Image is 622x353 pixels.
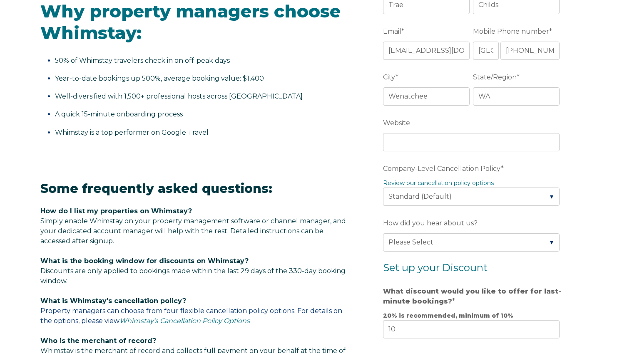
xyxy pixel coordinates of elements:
[40,267,346,285] span: Discounts are only applied to bookings made within the last 29 days of the 330-day booking window.
[55,110,183,118] span: A quick 15-minute onboarding process
[119,317,250,325] a: Whimstay's Cancellation Policy Options
[40,207,192,215] span: How do I list my properties on Whimstay?
[40,297,186,305] span: What is Whimstay's cancellation policy?
[383,262,488,274] span: Set up your Discount
[383,312,513,319] strong: 20% is recommended, minimum of 10%
[40,181,272,196] span: Some frequently asked questions:
[383,162,501,175] span: Company-Level Cancellation Policy
[473,25,549,38] span: Mobile Phone number
[55,128,209,136] span: Whimstay is a top performer on Google Travel
[383,116,410,129] span: Website
[55,74,264,82] span: Year-to-date bookings up 500%, average booking value: $1,400
[55,92,303,100] span: Well-diversified with 1,500+ professional hosts across [GEOGRAPHIC_DATA]
[383,25,401,38] span: Email
[40,296,350,326] p: Property managers can choose from four flexible cancellation policy options. For details on the o...
[383,287,561,305] strong: What discount would you like to offer for last-minute bookings?
[55,57,230,64] span: 50% of Whimstay travelers check in on off-peak days
[40,0,341,44] span: Why property managers choose Whimstay:
[473,71,517,84] span: State/Region
[40,337,156,345] span: Who is the merchant of record?
[40,257,249,265] span: What is the booking window for discounts on Whimstay?
[40,217,346,245] span: Simply enable Whimstay on your property management software or channel manager, and your dedicate...
[383,217,478,230] span: How did you hear about us?
[383,179,494,187] a: Review our cancellation policy options
[383,71,396,84] span: City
